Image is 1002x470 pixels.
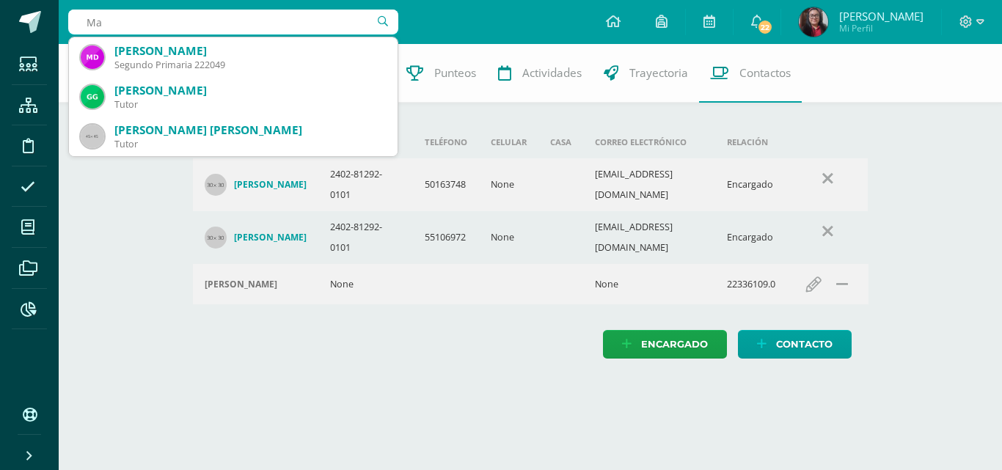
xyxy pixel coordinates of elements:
[81,125,104,148] img: 45x45
[583,126,716,158] th: Correo electrónico
[234,179,307,191] h4: [PERSON_NAME]
[739,65,791,81] span: Contactos
[205,227,227,249] img: 30x30
[81,45,104,69] img: 556de5a0fa14a535bfe7fadf5ed971b6.png
[839,22,924,34] span: Mi Perfil
[114,43,386,59] div: [PERSON_NAME]
[114,122,386,138] div: [PERSON_NAME] [PERSON_NAME]
[715,264,787,304] td: 22336109.0
[114,138,386,150] div: Tutor
[395,44,487,103] a: Punteos
[522,65,582,81] span: Actividades
[205,279,277,290] h4: [PERSON_NAME]
[81,85,104,109] img: 0059798c78d0b843de8362371c3f3810.png
[593,44,699,103] a: Trayectoria
[413,211,479,264] td: 55106972
[629,65,688,81] span: Trayectoria
[434,65,476,81] span: Punteos
[234,232,307,243] h4: [PERSON_NAME]
[738,330,852,359] a: Contacto
[413,158,479,211] td: 50163748
[799,7,828,37] img: 4f1d20c8bafb3cbeaa424ebc61ec86ed.png
[715,158,787,211] td: Encargado
[114,83,386,98] div: [PERSON_NAME]
[715,126,787,158] th: Relación
[318,211,413,264] td: 2402-81292-0101
[114,98,386,111] div: Tutor
[487,44,593,103] a: Actividades
[68,10,398,34] input: Busca un usuario...
[641,331,708,358] span: Encargado
[757,19,773,35] span: 22
[318,158,413,211] td: 2402-81292-0101
[205,174,227,196] img: 30x30
[205,227,307,249] a: [PERSON_NAME]
[479,158,538,211] td: None
[715,211,787,264] td: Encargado
[583,211,716,264] td: [EMAIL_ADDRESS][DOMAIN_NAME]
[538,126,583,158] th: Casa
[114,59,386,71] div: Segundo Primaria 222049
[583,264,716,304] td: None
[413,126,479,158] th: Teléfono
[318,264,413,304] td: None
[205,279,307,290] div: Albertina Linares
[205,174,307,196] a: [PERSON_NAME]
[583,158,716,211] td: [EMAIL_ADDRESS][DOMAIN_NAME]
[776,331,833,358] span: Contacto
[603,330,727,359] a: Encargado
[479,126,538,158] th: Celular
[479,211,538,264] td: None
[699,44,802,103] a: Contactos
[839,9,924,23] span: [PERSON_NAME]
